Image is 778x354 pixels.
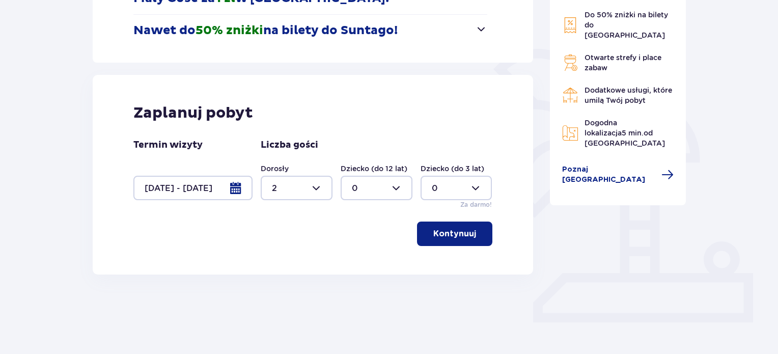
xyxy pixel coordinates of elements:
span: Dodatkowe usługi, które umilą Twój pobyt [585,86,672,104]
img: Map Icon [562,125,578,141]
img: Grill Icon [562,55,578,71]
span: Otwarte strefy i place zabaw [585,53,661,72]
label: Dziecko (do 12 lat) [341,164,407,174]
label: Dziecko (do 3 lat) [421,164,484,174]
label: Dorosły [261,164,289,174]
span: Do 50% zniżki na bilety do [GEOGRAPHIC_DATA] [585,11,668,39]
span: Dogodna lokalizacja od [GEOGRAPHIC_DATA] [585,119,665,147]
img: Discount Icon [562,17,578,34]
p: Kontynuuj [433,228,476,239]
span: Poznaj [GEOGRAPHIC_DATA] [562,165,656,185]
img: Restaurant Icon [562,87,578,103]
button: Nawet do50% zniżkina bilety do Suntago! [133,15,487,46]
p: Nawet do na bilety do Suntago! [133,23,398,38]
button: Kontynuuj [417,222,492,246]
span: 5 min. [622,129,644,137]
p: Liczba gości [261,139,318,151]
span: 50% zniżki [196,23,263,38]
p: Za darmo! [460,200,492,209]
p: Termin wizyty [133,139,203,151]
p: Zaplanuj pobyt [133,103,253,123]
a: Poznaj [GEOGRAPHIC_DATA] [562,165,674,185]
